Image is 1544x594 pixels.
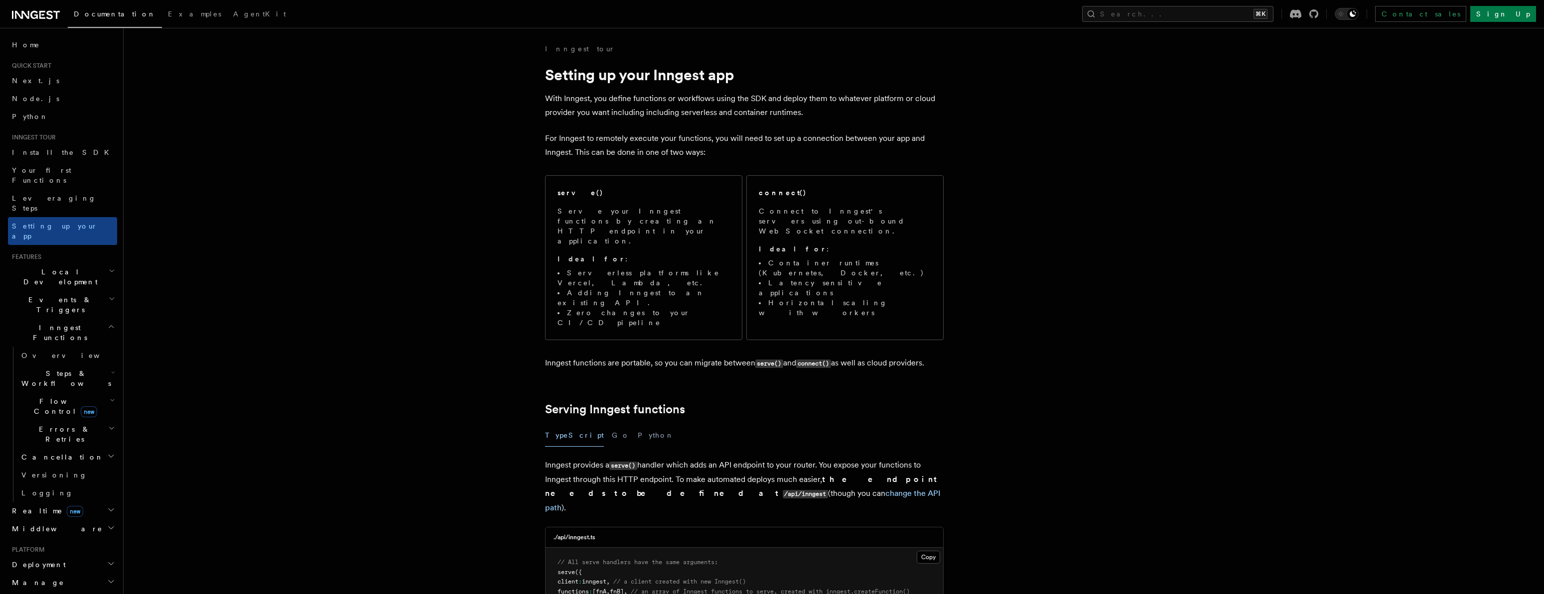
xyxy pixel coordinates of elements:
[759,244,931,254] p: :
[17,448,117,466] button: Cancellation
[17,452,104,462] span: Cancellation
[575,569,582,576] span: ({
[227,3,292,27] a: AgentKit
[759,188,807,198] h2: connect()
[545,131,944,159] p: For Inngest to remotely execute your functions, you will need to set up a connection between your...
[558,206,730,246] p: Serve your Inngest functions by creating an HTTP endpoint in your application.
[17,368,111,388] span: Steps & Workflows
[8,291,117,319] button: Events & Triggers
[558,559,718,566] span: // All serve handlers have the same arguments:
[558,288,730,308] li: Adding Inngest to an existing API.
[545,356,944,370] p: Inngest functions are portable, so you can migrate between and as well as cloud providers.
[1470,6,1536,22] a: Sign Up
[162,3,227,27] a: Examples
[1375,6,1466,22] a: Contact sales
[558,268,730,288] li: Serverless platforms like Vercel, Lambda, etc.
[606,578,610,585] span: ,
[17,392,117,420] button: Flow Controlnew
[17,364,117,392] button: Steps & Workflows
[12,222,98,240] span: Setting up your app
[8,319,117,347] button: Inngest Functions
[558,578,578,585] span: client
[21,489,73,497] span: Logging
[545,424,604,447] button: TypeScript
[12,166,71,184] span: Your first Functions
[746,175,944,340] a: connect()Connect to Inngest's servers using out-bound WebSocket connection.Ideal for:Container ru...
[12,148,115,156] span: Install the SDK
[613,578,746,585] span: // a client created with new Inngest()
[17,424,108,444] span: Errors & Retries
[759,278,931,298] li: Latency sensitive applications
[17,484,117,502] a: Logging
[168,10,221,18] span: Examples
[612,424,630,447] button: Go
[8,556,117,574] button: Deployment
[609,462,637,470] code: serve()
[545,458,944,515] p: Inngest provides a handler which adds an API endpoint to your router. You expose your functions t...
[8,90,117,108] a: Node.js
[759,206,931,236] p: Connect to Inngest's servers using out-bound WebSocket connection.
[558,255,625,263] strong: Ideal for
[8,267,109,287] span: Local Development
[917,551,940,564] button: Copy
[558,308,730,328] li: Zero changes to your CI/CD pipeline
[17,466,117,484] a: Versioning
[12,95,59,103] span: Node.js
[545,402,685,416] a: Serving Inngest functions
[12,194,96,212] span: Leveraging Steps
[759,258,931,278] li: Container runtimes (Kubernetes, Docker, etc.)
[8,62,51,70] span: Quick start
[545,92,944,119] p: With Inngest, you define functions or workflows using the SDK and deploy them to whatever platfor...
[8,143,117,161] a: Install the SDK
[12,113,48,120] span: Python
[8,253,41,261] span: Features
[554,533,595,541] h3: ./api/inngest.ts
[21,471,87,479] span: Versioning
[81,406,97,417] span: new
[8,323,108,343] span: Inngest Functions
[783,490,828,498] code: /api/inngest
[578,578,582,585] span: :
[558,254,730,264] p: :
[582,578,606,585] span: inngest
[8,161,117,189] a: Your first Functions
[545,175,742,340] a: serve()Serve your Inngest functions by creating an HTTP endpoint in your application.Ideal for:Se...
[8,546,45,554] span: Platform
[8,520,117,538] button: Middleware
[12,40,40,50] span: Home
[8,189,117,217] a: Leveraging Steps
[21,352,124,359] span: Overview
[8,347,117,502] div: Inngest Functions
[17,396,110,416] span: Flow Control
[8,108,117,125] a: Python
[558,569,575,576] span: serve
[759,298,931,318] li: Horizontal scaling with workers
[233,10,286,18] span: AgentKit
[1082,6,1273,22] button: Search...⌘K
[8,574,117,592] button: Manage
[8,217,117,245] a: Setting up your app
[17,347,117,364] a: Overview
[8,36,117,54] a: Home
[755,359,783,368] code: serve()
[8,263,117,291] button: Local Development
[8,502,117,520] button: Realtimenew
[638,424,674,447] button: Python
[12,77,59,85] span: Next.js
[8,295,109,315] span: Events & Triggers
[17,420,117,448] button: Errors & Retries
[8,506,83,516] span: Realtime
[545,44,615,54] a: Inngest tour
[1254,9,1267,19] kbd: ⌘K
[1335,8,1359,20] button: Toggle dark mode
[759,245,827,253] strong: Ideal for
[8,524,103,534] span: Middleware
[558,188,603,198] h2: serve()
[8,578,64,588] span: Manage
[8,560,66,570] span: Deployment
[8,72,117,90] a: Next.js
[67,506,83,517] span: new
[796,359,831,368] code: connect()
[68,3,162,28] a: Documentation
[74,10,156,18] span: Documentation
